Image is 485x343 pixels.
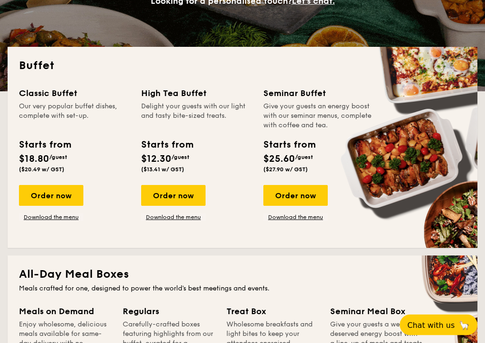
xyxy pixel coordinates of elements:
[458,320,470,331] span: 🦙
[19,154,49,165] span: $18.80
[226,305,319,318] div: Treat Box
[263,154,295,165] span: $25.60
[123,305,215,318] div: Regulars
[295,154,313,161] span: /guest
[263,87,374,100] div: Seminar Buffet
[141,154,171,165] span: $12.30
[400,315,477,335] button: Chat with us🦙
[171,154,189,161] span: /guest
[141,185,206,206] div: Order now
[330,305,422,318] div: Seminar Meal Box
[141,138,193,152] div: Starts from
[407,321,455,330] span: Chat with us
[19,138,71,152] div: Starts from
[19,284,466,294] div: Meals crafted for one, designed to power the world's best meetings and events.
[19,59,466,74] h2: Buffet
[141,87,252,100] div: High Tea Buffet
[141,167,184,173] span: ($13.41 w/ GST)
[141,214,206,221] a: Download the menu
[263,138,315,152] div: Starts from
[19,167,64,173] span: ($20.49 w/ GST)
[19,267,466,282] h2: All-Day Meal Boxes
[263,214,328,221] a: Download the menu
[263,167,308,173] span: ($27.90 w/ GST)
[19,214,83,221] a: Download the menu
[263,185,328,206] div: Order now
[19,305,111,318] div: Meals on Demand
[19,87,130,100] div: Classic Buffet
[19,185,83,206] div: Order now
[19,102,130,131] div: Our very popular buffet dishes, complete with set-up.
[49,154,67,161] span: /guest
[263,102,374,131] div: Give your guests an energy boost with our seminar menus, complete with coffee and tea.
[141,102,252,131] div: Delight your guests with our light and tasty bite-sized treats.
